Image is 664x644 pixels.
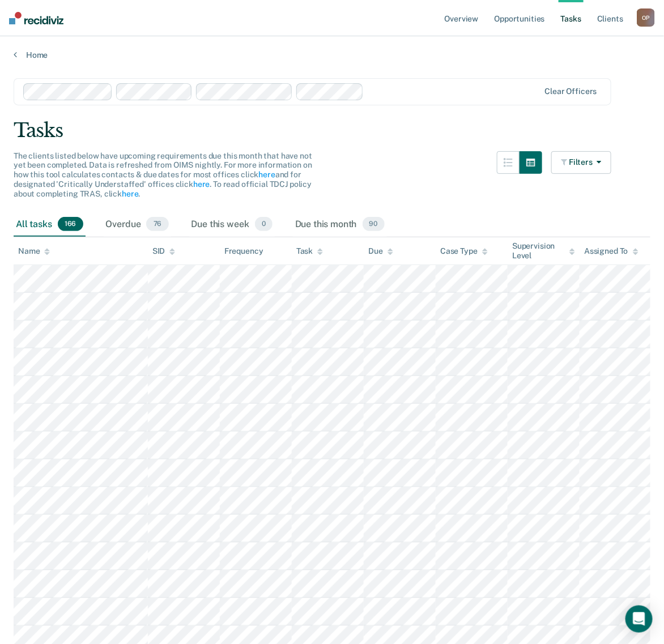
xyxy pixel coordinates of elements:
div: Assigned To [584,246,638,256]
button: OP [637,8,655,27]
div: Tasks [14,119,650,142]
span: 166 [58,217,83,232]
div: Due [368,246,393,256]
a: here [193,180,210,189]
div: Open Intercom Messenger [625,605,653,633]
a: here [122,189,138,198]
div: Overdue76 [104,212,171,237]
span: 90 [363,217,385,232]
div: All tasks166 [14,212,86,237]
div: Case Type [440,246,488,256]
div: Due this month90 [293,212,387,237]
span: The clients listed below have upcoming requirements due this month that have not yet been complet... [14,151,312,198]
img: Recidiviz [9,12,63,24]
a: here [258,170,275,179]
a: Home [14,50,650,60]
span: 76 [146,217,168,232]
div: Due this week0 [189,212,275,237]
button: Filters [551,151,611,174]
div: Clear officers [545,87,597,96]
div: Frequency [224,246,263,256]
span: 0 [255,217,273,232]
div: Supervision Level [512,241,575,261]
div: O P [637,8,655,27]
div: Task [296,246,323,256]
div: SID [152,246,176,256]
div: Name [18,246,50,256]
